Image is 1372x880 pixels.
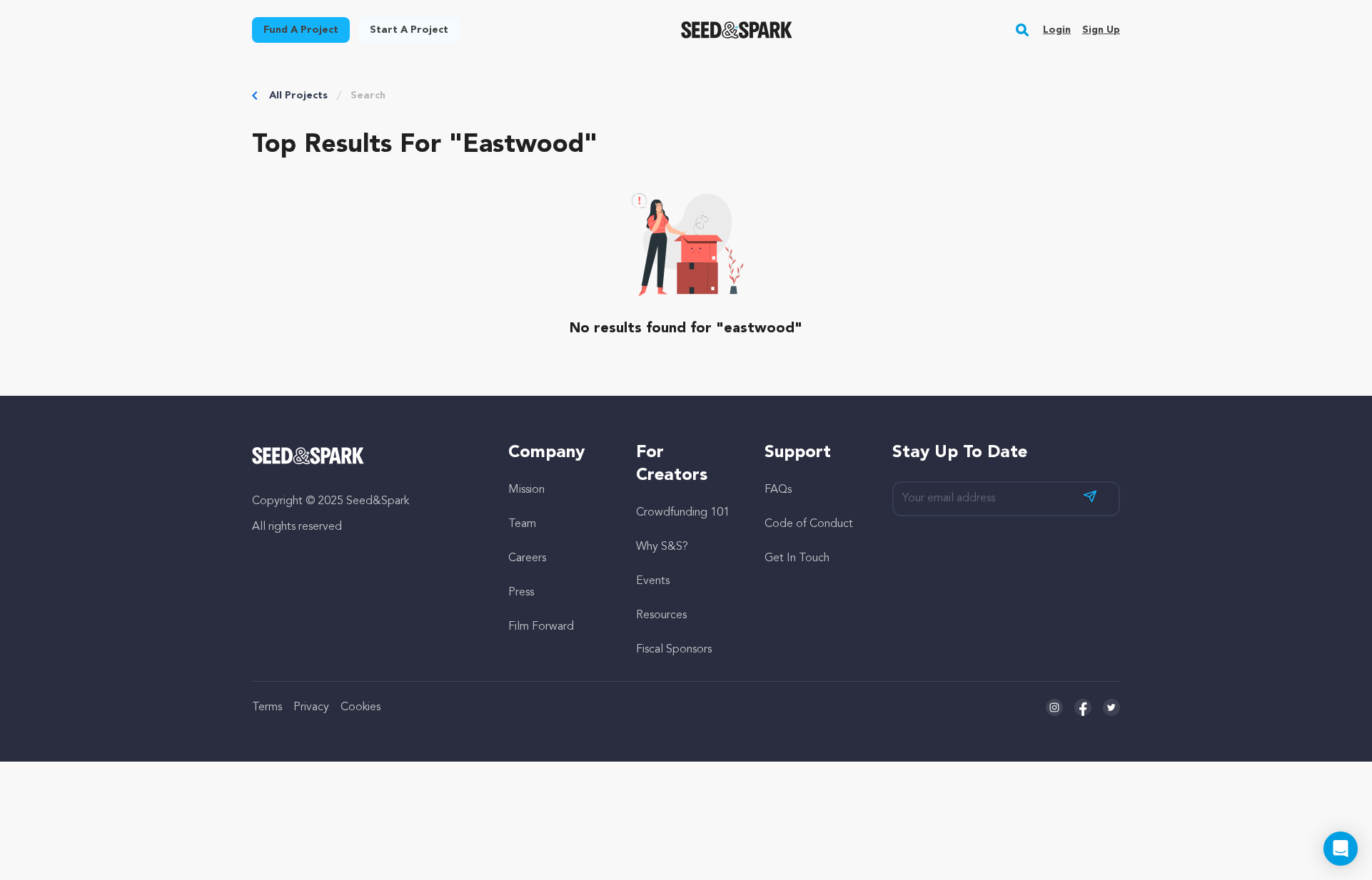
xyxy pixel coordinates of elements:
[252,702,282,713] a: Terms
[252,493,480,510] p: Copyright © 2025 Seed&Spark
[628,188,744,296] img: No result icon
[636,507,730,518] a: Crowdfunding 101
[636,610,687,621] a: Resources
[508,518,536,530] a: Team
[636,575,670,587] a: Events
[508,441,607,464] h5: Company
[341,702,380,713] a: Cookies
[681,21,793,39] img: Seed&Spark Logo Dark Mode
[252,88,1120,103] div: Breadcrumb
[570,319,802,339] p: No results found for "eastwood"
[681,21,793,39] a: Seed&Spark Homepage
[269,88,328,103] a: All Projects
[252,447,480,464] a: Seed&Spark Homepage
[892,481,1120,516] input: Your email address
[252,131,1120,160] h2: Top results for "eastwood"
[252,518,480,536] p: All rights reserved
[765,484,792,496] a: FAQs
[1043,19,1071,41] a: Login
[892,441,1120,464] h5: Stay up to date
[358,17,460,43] a: Start a project
[508,553,546,564] a: Careers
[1323,832,1358,866] div: Open Intercom Messenger
[765,518,853,530] a: Code of Conduct
[765,553,829,564] a: Get In Touch
[293,702,329,713] a: Privacy
[636,644,712,655] a: Fiscal Sponsors
[636,541,688,553] a: Why S&S?
[508,587,534,598] a: Press
[765,441,864,464] h5: Support
[508,484,545,496] a: Mission
[636,441,735,487] h5: For Creators
[350,88,385,103] a: Search
[252,17,350,43] a: Fund a project
[508,621,574,633] a: Film Forward
[1082,19,1120,41] a: Sign up
[252,447,364,464] img: Seed&Spark Logo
